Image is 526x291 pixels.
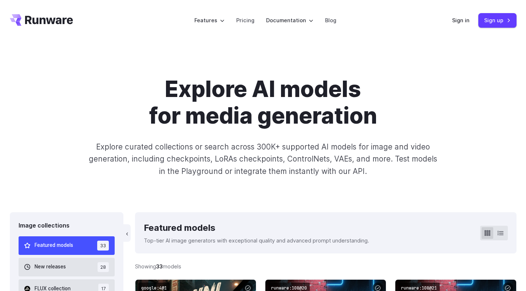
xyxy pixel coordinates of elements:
[325,16,336,24] a: Blog
[98,262,109,272] span: 28
[19,221,115,230] div: Image collections
[194,16,225,24] label: Features
[478,13,517,27] a: Sign up
[144,236,369,245] p: Top-tier AI image generators with exceptional quality and advanced prompt understanding.
[60,76,466,129] h1: Explore AI models for media generation
[86,141,440,177] p: Explore curated collections or search across 300K+ supported AI models for image and video genera...
[10,14,73,26] a: Go to /
[97,241,109,251] span: 33
[19,236,115,255] button: Featured models 33
[35,241,73,249] span: Featured models
[156,263,163,269] strong: 33
[144,221,369,235] div: Featured models
[35,263,66,271] span: New releases
[135,262,181,271] div: Showing models
[236,16,254,24] a: Pricing
[266,16,313,24] label: Documentation
[452,16,470,24] a: Sign in
[19,258,115,276] button: New releases 28
[123,224,131,242] button: ‹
